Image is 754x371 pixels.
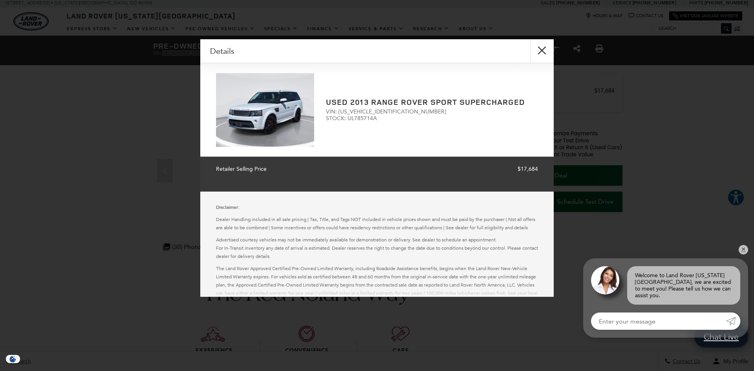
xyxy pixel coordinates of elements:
[726,313,740,330] a: Submit
[591,266,619,294] img: Agent profile photo
[216,216,538,232] p: Dealer Handling included in all sale pricing | Tax, Title, and Tags NOT included in vehicle price...
[216,73,314,147] img: 2013 Land Rover Range Rover Sport Supercharged
[518,164,538,174] span: $17,684
[216,265,538,306] p: The Land Rover Approved Certified Pre-Owned Limited Warranty, including Roadside Assistance benef...
[627,266,740,305] div: Welcome to Land Rover [US_STATE][GEOGRAPHIC_DATA], we are excited to meet you! Please tell us how...
[216,204,240,210] strong: Disclaimer:
[200,39,554,63] div: Details
[591,313,726,330] input: Enter your message
[4,355,22,363] section: Click to Open Cookie Consent Modal
[216,164,538,174] a: Retailer Selling Price $17,684
[216,236,538,261] p: Advertised courtesy vehicles may not be immediately available for demonstration or delivery. See ...
[326,108,538,115] span: VIN: [US_VEHICLE_IDENTIFICATION_NUMBER]
[216,164,271,174] span: Retailer Selling Price
[326,115,538,122] span: STOCK: UL785714A
[530,39,554,63] button: close
[326,98,538,106] h2: Used 2013 Range Rover Sport Supercharged
[4,355,22,363] img: Opt-Out Icon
